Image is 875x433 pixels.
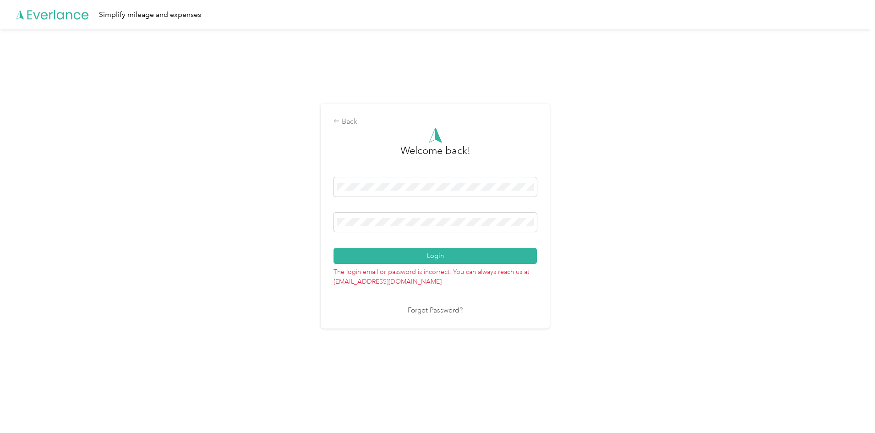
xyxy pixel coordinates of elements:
[334,116,537,127] div: Back
[334,264,537,286] p: The login email or password is incorrect. You can always reach us at [EMAIL_ADDRESS][DOMAIN_NAME]
[408,306,463,316] a: Forgot Password?
[99,9,201,21] div: Simplify mileage and expenses
[400,143,470,168] h3: greeting
[334,248,537,264] button: Login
